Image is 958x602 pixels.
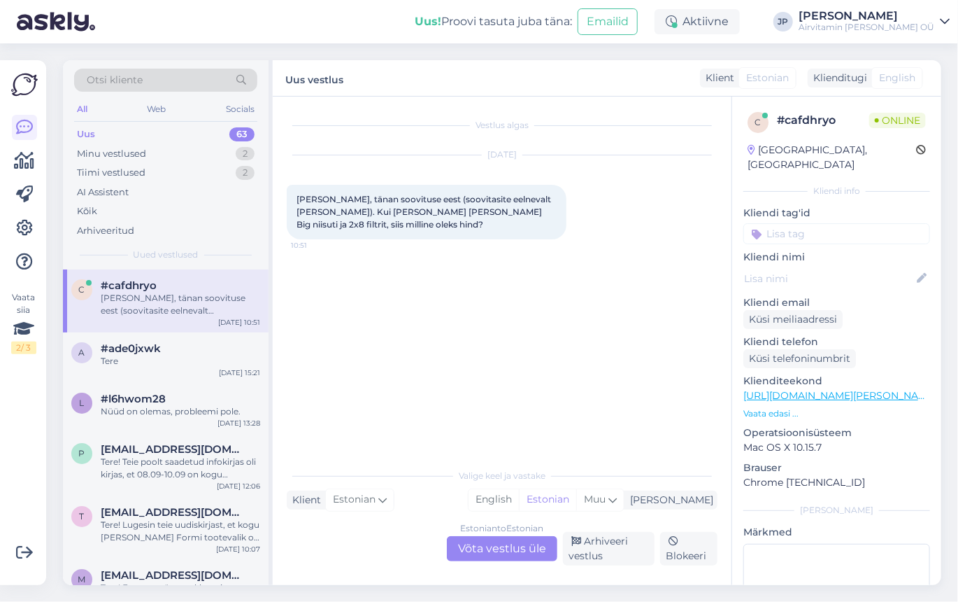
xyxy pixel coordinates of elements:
input: Lisa nimi [744,271,914,286]
div: 2 [236,147,255,161]
div: Valige keel ja vastake [287,470,717,482]
div: Estonian [519,489,576,510]
span: merilin686@hotmail.com [101,569,246,582]
p: Brauser [743,461,930,475]
div: AI Assistent [77,185,129,199]
div: 2 / 3 [11,342,36,354]
div: [DATE] 15:21 [219,367,260,378]
div: Tere! Teie poolt saadetud infokirjas oli kirjas, et 08.09-10.09 on kogu [PERSON_NAME] Formi toote... [101,456,260,481]
div: Klienditugi [808,71,867,85]
div: Arhiveeri vestlus [563,532,655,566]
div: Aktiivne [655,9,740,34]
div: Tere! Lugesin teie uudiskirjast, et kogu [PERSON_NAME] Formi tootevalik on 20% soodsamalt alates ... [101,519,260,544]
a: [URL][DOMAIN_NAME][PERSON_NAME] [743,389,936,402]
span: c [79,284,85,295]
div: Nüüd on olemas, probleemi pole. [101,405,260,418]
div: Arhiveeritud [77,224,134,238]
div: All [74,100,90,118]
div: Proovi tasuta juba täna: [415,13,572,30]
a: [PERSON_NAME]Airvitamin [PERSON_NAME] OÜ [799,10,950,33]
div: Küsi meiliaadressi [743,310,843,329]
div: [GEOGRAPHIC_DATA], [GEOGRAPHIC_DATA] [748,143,916,172]
div: Tere [101,355,260,367]
span: Estonian [746,71,789,85]
span: #ade0jxwk [101,342,161,355]
div: Vaata siia [11,291,36,354]
p: Kliendi tag'id [743,206,930,220]
div: Küsi telefoninumbrit [743,349,856,368]
span: c [755,117,762,127]
span: 10:51 [291,240,343,251]
span: triin.nuut@gmail.com [101,506,246,519]
p: Mac OS X 10.15.7 [743,440,930,455]
span: #cafdhryo [101,279,157,292]
span: Muu [584,493,606,505]
p: Vaata edasi ... [743,407,930,420]
div: Võta vestlus üle [447,536,557,561]
div: Klient [287,493,321,507]
div: Tiimi vestlused [77,166,145,180]
span: #l6hwom28 [101,393,166,405]
span: l [80,398,85,408]
span: [PERSON_NAME], tänan soovituse eest (soovitasite eelnevalt [PERSON_NAME]). Kui [PERSON_NAME] [PER... [296,194,553,230]
div: [PERSON_NAME] [799,10,934,22]
b: Uus! [415,15,441,28]
button: Emailid [578,8,638,35]
p: Märkmed [743,525,930,540]
div: Vestlus algas [287,119,717,132]
div: Airvitamin [PERSON_NAME] OÜ [799,22,934,33]
div: Minu vestlused [77,147,146,161]
div: Estonian to Estonian [461,522,544,535]
span: Online [869,113,926,128]
p: Chrome [TECHNICAL_ID] [743,475,930,490]
div: Blokeeri [660,532,717,566]
span: p [79,448,85,458]
p: Kliendi nimi [743,250,930,265]
label: Uus vestlus [285,69,343,87]
div: [DATE] [287,148,717,161]
div: [DATE] 10:51 [218,317,260,328]
div: [DATE] 12:06 [217,481,260,491]
input: Lisa tag [743,223,930,244]
span: m [78,574,86,584]
span: piret.kattai@gmail.com [101,443,246,456]
div: Web [145,100,169,118]
div: [DATE] 13:28 [217,418,260,428]
span: Otsi kliente [87,73,143,87]
div: Kliendi info [743,185,930,197]
div: 2 [236,166,255,180]
p: Operatsioonisüsteem [743,426,930,440]
div: [PERSON_NAME] [743,504,930,517]
span: Uued vestlused [134,248,199,261]
p: Klienditeekond [743,374,930,388]
span: t [80,511,85,521]
div: Socials [223,100,257,118]
span: English [879,71,915,85]
div: # cafdhryo [777,112,869,129]
span: a [79,347,85,358]
div: 63 [229,127,255,141]
div: English [469,489,519,510]
div: Klient [700,71,734,85]
span: Estonian [333,492,376,507]
p: Kliendi telefon [743,335,930,349]
div: Uus [77,127,95,141]
div: JP [773,12,793,31]
div: [PERSON_NAME] [624,493,713,507]
div: [DATE] 10:07 [216,544,260,554]
div: Kõik [77,204,97,218]
p: Kliendi email [743,295,930,310]
img: Askly Logo [11,71,38,98]
div: [PERSON_NAME], tänan soovituse eest (soovitasite eelnevalt [PERSON_NAME]). Kui [PERSON_NAME] [PER... [101,292,260,317]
